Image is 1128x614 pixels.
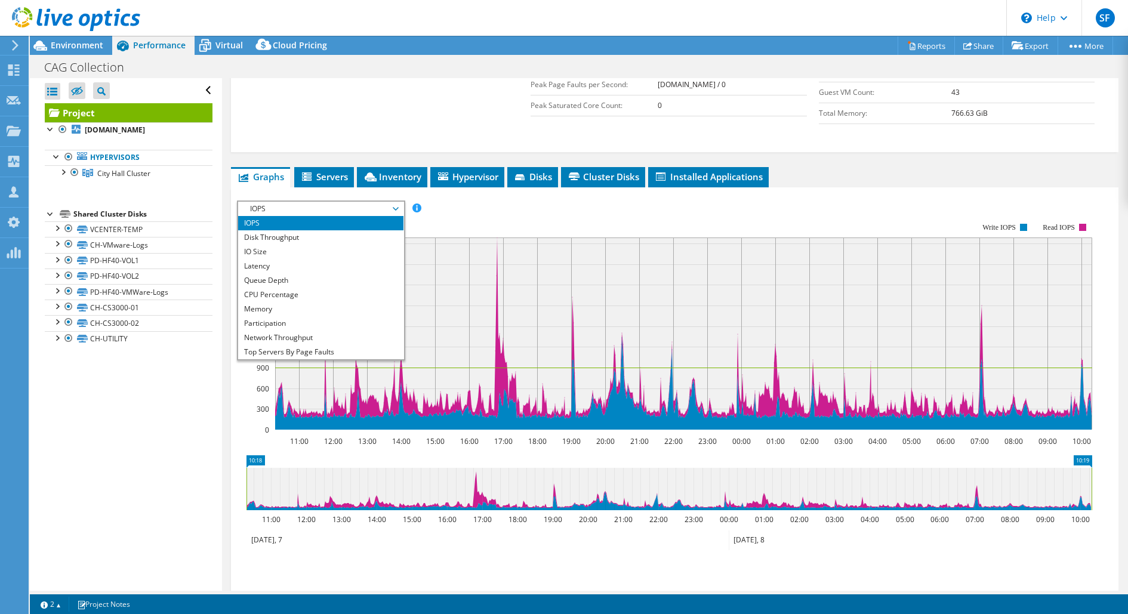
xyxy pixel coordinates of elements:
span: Installed Applications [654,171,763,183]
text: 14:00 [392,436,411,446]
a: CH-UTILITY [45,331,212,347]
text: Write IOPS [982,223,1016,232]
text: 12:00 [297,514,316,524]
text: 00:00 [720,514,738,524]
li: Memory [238,302,403,316]
span: Hypervisor [436,171,498,183]
text: 04:00 [861,514,879,524]
text: 0 [265,425,269,435]
text: 11:00 [290,436,309,446]
text: 13:00 [358,436,377,446]
li: CPU Percentage [238,288,403,302]
text: 23:00 [685,514,703,524]
span: City Hall Cluster [97,168,150,178]
text: 11:00 [262,514,281,524]
a: Project [45,103,212,122]
li: Participation [238,316,403,331]
text: 13:00 [332,514,351,524]
td: Peak Page Faults per Second: [531,74,657,95]
text: 07:00 [966,514,984,524]
text: 05:00 [902,436,921,446]
li: Network Throughput [238,331,403,345]
text: 00:00 [732,436,751,446]
a: Project Notes [69,597,138,612]
text: 02:00 [790,514,809,524]
a: 2 [32,597,69,612]
text: 22:00 [649,514,668,524]
a: PD-HF40-VOL1 [45,253,212,269]
td: Total Memory: [819,103,952,124]
b: [DOMAIN_NAME] / 0 [658,79,726,90]
text: 21:00 [630,436,649,446]
text: 12:00 [324,436,343,446]
text: 02:00 [800,436,819,446]
a: More [1058,36,1113,55]
text: 17:00 [473,514,492,524]
li: Latency [238,259,403,273]
text: 03:00 [834,436,853,446]
span: Servers [300,171,348,183]
text: 01:00 [766,436,785,446]
a: CH-VMware-Logs [45,237,212,252]
span: Disks [513,171,552,183]
text: 08:00 [1004,436,1023,446]
text: 09:00 [1036,514,1055,524]
td: Guest VM Count: [819,82,952,103]
a: City Hall Cluster [45,165,212,181]
text: 06:00 [930,514,949,524]
text: 18:00 [508,514,527,524]
a: PD-HF40-VOL2 [45,269,212,284]
text: 15:00 [426,436,445,446]
a: CH-CS3000-01 [45,300,212,315]
text: 16:00 [460,436,479,446]
text: 17:00 [494,436,513,446]
span: Graphs [237,171,284,183]
span: Cloud Pricing [273,39,327,51]
text: 900 [257,363,269,373]
a: Hypervisors [45,150,212,165]
span: Environment [51,39,103,51]
a: PD-HF40-VMWare-Logs [45,284,212,300]
text: 07:00 [970,436,989,446]
text: 300 [257,404,269,414]
h1: CAG Collection [39,61,143,74]
b: 43 [951,87,960,97]
text: 21:00 [614,514,633,524]
a: Share [954,36,1003,55]
text: 22:00 [664,436,683,446]
span: Inventory [363,171,421,183]
text: 600 [257,384,269,394]
text: 06:00 [936,436,955,446]
span: Performance [133,39,186,51]
text: 04:00 [868,436,887,446]
svg: \n [1021,13,1032,23]
text: 09:00 [1038,436,1057,446]
a: VCENTER-TEMP [45,221,212,237]
span: SF [1096,8,1115,27]
text: 20:00 [596,436,615,446]
text: 01:00 [755,514,773,524]
text: 15:00 [403,514,421,524]
a: [DOMAIN_NAME] [45,122,212,138]
text: 23:00 [698,436,717,446]
td: Peak Saturated Core Count: [531,95,657,116]
span: Virtual [215,39,243,51]
text: 10:00 [1071,514,1090,524]
text: 14:00 [368,514,386,524]
a: CH-CS3000-02 [45,315,212,331]
li: Queue Depth [238,273,403,288]
span: Cluster Disks [567,171,639,183]
b: 766.63 GiB [951,108,988,118]
li: IOPS [238,216,403,230]
text: 16:00 [438,514,457,524]
text: 18:00 [528,436,547,446]
text: 10:00 [1072,436,1091,446]
b: [DOMAIN_NAME] [85,125,145,135]
text: 19:00 [562,436,581,446]
a: Export [1003,36,1058,55]
text: Read IOPS [1043,223,1075,232]
text: 19:00 [544,514,562,524]
b: 0 [658,100,662,110]
li: Disk Throughput [238,230,403,245]
li: IO Size [238,245,403,259]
